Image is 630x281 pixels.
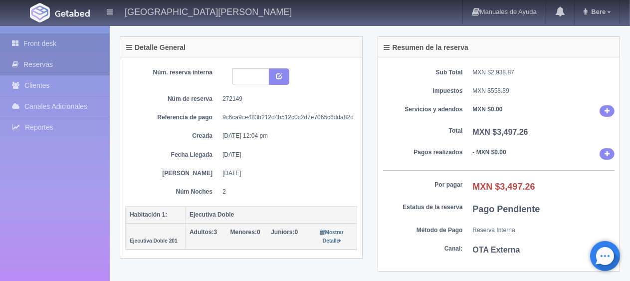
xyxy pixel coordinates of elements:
dt: [PERSON_NAME] [133,169,212,178]
h4: [GEOGRAPHIC_DATA][PERSON_NAME] [125,5,292,17]
a: Mostrar Detalle [321,229,344,244]
dt: Impuestos [383,87,463,95]
h4: Resumen de la reserva [384,44,469,51]
dt: Pagos realizados [383,148,463,157]
b: MXN $0.00 [473,106,503,113]
dt: Núm Noches [133,188,212,196]
dd: [DATE] [222,151,350,159]
h4: Detalle General [126,44,186,51]
b: Pago Pendiente [473,204,540,214]
dt: Canal: [383,245,463,253]
b: - MXN $0.00 [473,149,506,156]
dt: Núm. reserva interna [133,68,212,77]
span: 0 [271,229,298,236]
dt: Referencia de pago [133,113,212,122]
dd: [DATE] [222,169,350,178]
th: Ejecutiva Doble [186,206,357,224]
dd: [DATE] 12:04 pm [222,132,350,140]
dt: Servicios y adendos [383,105,463,114]
dt: Estatus de la reserva [383,203,463,212]
strong: Menores: [230,229,257,236]
dd: MXN $558.39 [473,87,615,95]
dd: 2 [222,188,350,196]
b: MXN $3,497.26 [473,128,528,136]
dt: Núm de reserva [133,95,212,103]
small: Ejecutiva Doble 201 [130,238,178,244]
dd: 9c6ca9ce483b212d4b512c0c2d7e7065c6dda82d [222,113,350,122]
dd: 272149 [222,95,350,103]
img: Getabed [55,9,90,17]
strong: Adultos: [190,229,214,236]
b: MXN $3,497.26 [473,182,535,192]
span: 3 [190,229,217,236]
dt: Creada [133,132,212,140]
dt: Fecha Llegada [133,151,212,159]
span: 0 [230,229,260,236]
dt: Total [383,127,463,135]
b: Habitación 1: [130,211,167,218]
span: Bere [589,8,606,15]
small: Mostrar Detalle [321,230,344,244]
img: Getabed [30,3,50,22]
dt: Método de Pago [383,226,463,235]
dt: Por pagar [383,181,463,189]
dd: Reserva Interna [473,226,615,235]
dd: MXN $2,938.87 [473,68,615,77]
dt: Sub Total [383,68,463,77]
strong: Juniors: [271,229,294,236]
b: OTA Externa [473,246,520,254]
